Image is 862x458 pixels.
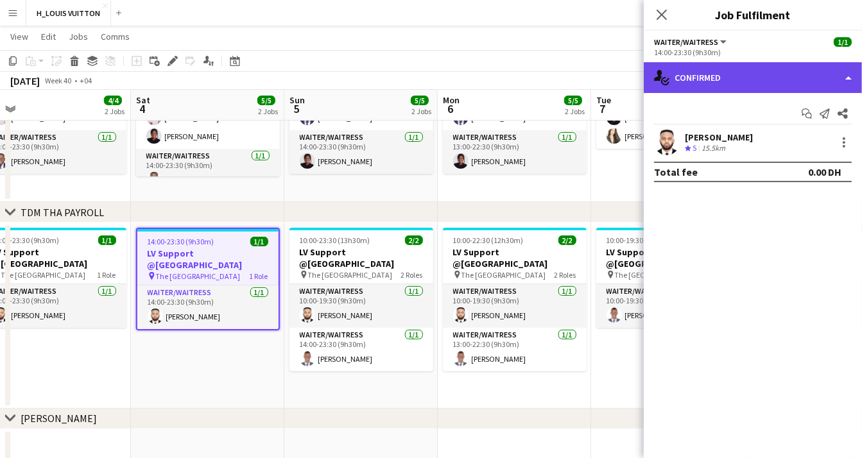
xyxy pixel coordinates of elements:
app-job-card: 14:00-23:30 (9h30m)1/1LV Support @[GEOGRAPHIC_DATA] The [GEOGRAPHIC_DATA]1 RoleWaiter/Waitress1/1... [136,228,280,330]
a: Edit [36,28,61,45]
span: Jobs [69,31,88,42]
div: Total fee [654,165,698,178]
span: 1 Role [98,270,116,280]
span: 5/5 [257,96,275,105]
a: Jobs [64,28,93,45]
span: 1/1 [98,235,116,245]
div: 15.5km [699,143,728,154]
span: Sun [289,94,305,106]
span: View [10,31,28,42]
div: Confirmed [644,62,862,93]
h3: LV Support @[GEOGRAPHIC_DATA] [443,246,587,269]
div: 2 Jobs [105,106,125,116]
app-card-role: Waiter/Waitress1/114:00-23:30 (9h30m)[PERSON_NAME] [289,328,433,371]
span: The [GEOGRAPHIC_DATA] [156,271,241,281]
span: Tue [596,94,611,106]
span: 1/1 [250,237,268,246]
h3: LV Support @[GEOGRAPHIC_DATA] [137,248,279,271]
app-job-card: 10:00-19:30 (9h30m)1/1LV Support @[GEOGRAPHIC_DATA] The [GEOGRAPHIC_DATA]1 RoleWaiter/Waitress1/1... [596,228,740,328]
span: Mon [443,94,460,106]
span: Edit [41,31,56,42]
div: [PERSON_NAME] [685,131,753,143]
app-card-role: Waiter/Waitress1/113:00-22:30 (9h30m)[PERSON_NAME] [443,328,587,371]
span: The [GEOGRAPHIC_DATA] [461,270,546,280]
a: Comms [96,28,135,45]
span: 10:00-22:30 (12h30m) [453,235,524,245]
span: 14:00-23:30 (9h30m) [148,237,214,246]
span: 7 [594,101,611,116]
span: 2/2 [405,235,423,245]
span: 4 [134,101,150,116]
div: +04 [80,76,92,85]
h3: Job Fulfilment [644,6,862,23]
span: 2/2 [558,235,576,245]
span: The [GEOGRAPHIC_DATA] [308,270,393,280]
div: [PERSON_NAME] [21,412,97,425]
span: The [GEOGRAPHIC_DATA] [615,270,700,280]
div: 2 Jobs [565,106,585,116]
span: 5/5 [411,96,429,105]
div: 14:00-23:30 (9h30m) [654,47,852,57]
span: 6 [441,101,460,116]
span: Week 40 [42,76,74,85]
span: 2 Roles [555,270,576,280]
h3: LV Support @[GEOGRAPHIC_DATA] [596,246,740,269]
app-card-role: Waiter/Waitress1/110:00-19:30 (9h30m)[PERSON_NAME] [289,284,433,328]
span: Sat [136,94,150,106]
app-job-card: 10:00-23:30 (13h30m)2/2LV Support @[GEOGRAPHIC_DATA] The [GEOGRAPHIC_DATA]2 RolesWaiter/Waitress1... [289,228,433,371]
span: 5/5 [564,96,582,105]
span: 5 [693,143,696,153]
span: 5 [288,101,305,116]
h3: LV Support @[GEOGRAPHIC_DATA] [289,246,433,269]
span: 2 Roles [401,270,423,280]
app-card-role: Waiter/Waitress1/110:00-19:30 (9h30m)[PERSON_NAME] [443,284,587,328]
div: TDM THA PAYROLL [21,206,104,219]
span: Comms [101,31,130,42]
app-card-role: Waiter/Waitress1/114:00-23:30 (9h30m)[PERSON_NAME] [136,149,280,192]
div: 0.00 DH [808,165,841,178]
div: [DATE] [10,74,40,87]
button: H_LOUIS VUITTON [26,1,111,26]
app-card-role: Waiter/Waitress1/110:00-19:30 (9h30m)[PERSON_NAME] [596,284,740,328]
div: 2 Jobs [411,106,431,116]
span: 10:00-23:30 (13h30m) [300,235,370,245]
span: The [GEOGRAPHIC_DATA] [1,270,86,280]
a: View [5,28,33,45]
app-card-role: Waiter/Waitress1/114:00-23:30 (9h30m)[PERSON_NAME] [289,130,433,174]
span: 1/1 [834,37,852,47]
app-card-role: Waiter/Waitress1/114:00-23:30 (9h30m)[PERSON_NAME] [137,285,279,329]
button: Waiter/Waitress [654,37,728,47]
span: 10:00-19:30 (9h30m) [607,235,673,245]
app-job-card: 10:00-22:30 (12h30m)2/2LV Support @[GEOGRAPHIC_DATA] The [GEOGRAPHIC_DATA]2 RolesWaiter/Waitress1... [443,228,587,371]
span: Waiter/Waitress [654,37,718,47]
app-card-role: Waiter/Waitress1/113:00-22:30 (9h30m)[PERSON_NAME] [443,130,587,174]
div: 2 Jobs [258,106,278,116]
span: 1 Role [250,271,268,281]
span: 4/4 [104,96,122,105]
